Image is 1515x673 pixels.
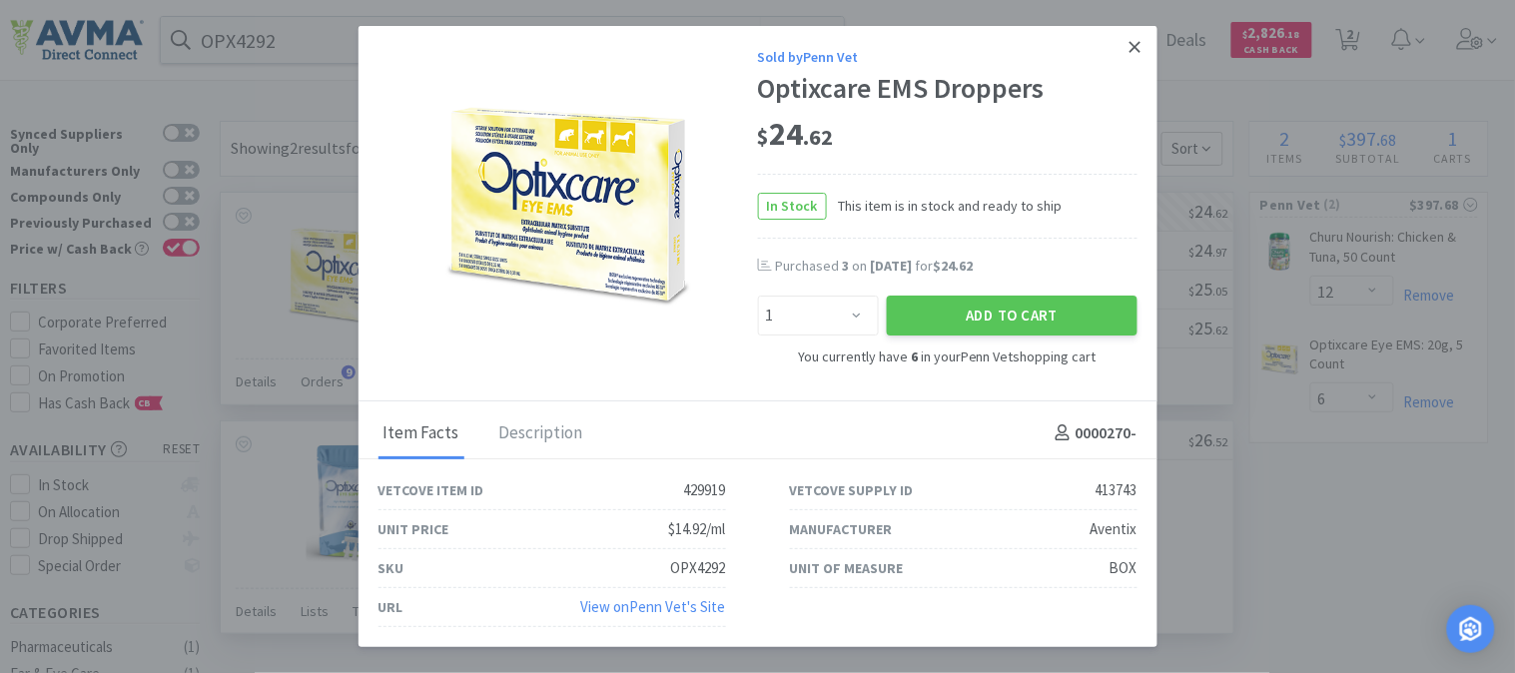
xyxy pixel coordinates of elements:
[758,114,834,154] span: 24
[758,123,770,151] span: $
[790,518,893,540] div: Manufacturer
[911,347,918,365] strong: 6
[804,123,834,151] span: . 62
[438,77,698,336] img: b7aa302f787749648a5d1a145ac938bd_413743.png
[379,557,404,579] div: SKU
[684,478,726,502] div: 429919
[827,195,1063,217] span: This item is in stock and ready to ship
[581,597,726,616] a: View onPenn Vet's Site
[776,257,1137,277] div: Purchased on for
[759,194,826,219] span: In Stock
[379,479,484,501] div: Vetcove Item ID
[1447,605,1495,653] div: Open Intercom Messenger
[758,46,1137,68] div: Sold by Penn Vet
[758,345,1137,367] div: You currently have in your Penn Vet shopping cart
[1091,517,1137,541] div: Aventix
[379,518,449,540] div: Unit Price
[790,479,914,501] div: Vetcove Supply ID
[758,73,1137,107] div: Optixcare EMS Droppers
[843,257,850,275] span: 3
[871,257,913,275] span: [DATE]
[379,409,464,459] div: Item Facts
[379,596,403,618] div: URL
[1110,556,1137,580] div: BOX
[1096,478,1137,502] div: 413743
[494,409,588,459] div: Description
[934,257,974,275] span: $24.62
[887,296,1137,336] button: Add to Cart
[790,557,904,579] div: Unit of Measure
[1048,420,1137,446] h4: 0000270 -
[671,556,726,580] div: OPX4292
[669,517,726,541] div: $14.92/ml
